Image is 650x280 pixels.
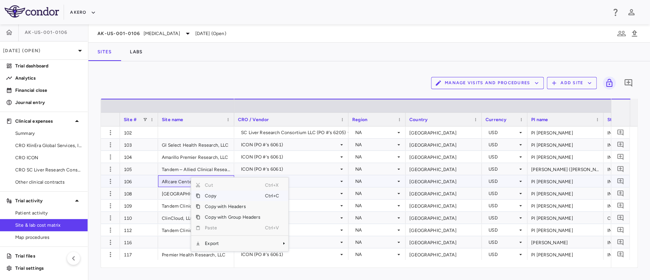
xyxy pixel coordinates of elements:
span: CRO KlinEra Global Services, Inc [15,142,81,149]
div: USD [489,126,517,139]
div: [PERSON_NAME] ([PERSON_NAME] [527,163,604,175]
span: Site # [124,117,137,122]
button: Add comment [615,225,626,235]
div: Premier Health Research, LLC [158,248,234,260]
div: 110 [120,212,158,224]
svg: Add comment [617,190,624,197]
button: Labs [121,43,152,61]
button: Add comment [615,164,626,174]
div: [GEOGRAPHIC_DATA] [406,151,482,163]
div: [GEOGRAPHIC_DATA] [406,224,482,236]
div: [GEOGRAPHIC_DATA] [406,187,482,199]
span: Currency [486,117,506,122]
svg: Add comment [617,165,624,173]
div: ICON (PO #'s 6061) [241,151,339,163]
div: 116 [120,236,158,248]
div: 117 [120,248,158,260]
p: Trial activity [15,197,72,204]
span: [MEDICAL_DATA] [144,30,180,37]
div: PI [PERSON_NAME] [527,248,604,260]
div: USD [489,151,517,163]
div: Context Menu [191,177,289,251]
span: Paste [200,222,265,233]
div: NA [355,175,396,187]
p: Clinical expenses [15,118,72,125]
div: USD [489,175,517,187]
button: Add comment [615,127,626,138]
div: PI [PERSON_NAME] [527,212,604,224]
svg: Add comment [617,178,624,185]
div: ICON (PO #'s 6061) [241,200,339,212]
svg: Add comment [617,226,624,234]
button: Add comment [622,77,635,90]
div: [GEOGRAPHIC_DATA] [406,248,482,260]
div: ICON (PO #'s 6061) [241,175,339,187]
p: Financial close [15,87,81,94]
div: Tandem Clinical Research GI, LLC [158,200,234,211]
svg: Add comment [617,129,624,136]
div: ICON (PO #'s 6061) [241,187,339,200]
button: Add comment [615,237,626,247]
div: ClinCloud, LLC [158,212,234,224]
svg: Add comment [617,141,624,148]
button: Add comment [615,213,626,223]
span: Site & lab cost matrix [15,222,81,229]
span: [DATE] (Open) [195,30,226,37]
span: Status [607,117,621,122]
span: Map procedures [15,234,81,241]
div: 102 [120,126,158,138]
div: USD [489,200,517,212]
svg: Add comment [624,78,633,88]
span: Other clinical contracts [15,179,81,186]
span: PI name [531,117,548,122]
p: Trial dashboard [15,62,81,69]
p: Trial settings [15,265,81,272]
div: Tandem – Allied Clinical Research, LLC [158,163,234,175]
div: NA [355,200,396,212]
span: You do not have permission to lock or unlock grids [600,77,616,90]
div: [GEOGRAPHIC_DATA] [406,236,482,248]
div: GI Select Health Research, LLC [158,139,234,150]
div: 112 [120,224,158,236]
div: PI [PERSON_NAME] [527,175,604,187]
div: USD [489,248,517,261]
div: USD [489,212,517,224]
div: USD [489,224,517,236]
span: Ctrl+V [265,222,282,233]
div: ICON (PO #'s 6061) [241,248,339,261]
div: ICON (PO #'s 6061) [241,236,339,248]
button: Manage Visits and Procedures [431,77,544,89]
div: SC Liver Research Consortium LLC (PO #'s 6205) [241,126,346,139]
div: [GEOGRAPHIC_DATA] [406,212,482,224]
svg: Add comment [617,153,624,160]
button: Add comment [615,176,626,186]
div: 108 [120,187,158,199]
div: PI [PERSON_NAME] [527,139,604,150]
span: Copy with Group Headers [200,212,265,222]
div: USD [489,187,517,200]
div: [GEOGRAPHIC_DATA] [406,175,482,187]
div: NA [355,236,396,248]
div: Tandem Clinical Research GI, LLC [158,224,234,236]
div: [GEOGRAPHIC_DATA], Inc. [158,187,234,199]
div: [GEOGRAPHIC_DATA] [406,139,482,150]
span: AK-US-001-0106 [25,29,68,35]
div: ICON (PO #'s 6061) [241,163,339,175]
span: Cut [200,180,265,190]
div: NA [355,224,396,236]
div: 103 [120,139,158,150]
div: 105 [120,163,158,175]
div: NA [355,139,396,151]
div: 106 [120,175,158,187]
div: ICON (PO #'s 6061) [241,139,339,151]
p: Analytics [15,75,81,82]
span: Summary [15,130,81,137]
div: PI [PERSON_NAME] [527,151,604,163]
span: CRO ICON [15,154,81,161]
span: Export [200,238,265,249]
span: Region [352,117,367,122]
div: [PERSON_NAME] [527,236,604,248]
span: Site name [162,117,183,122]
div: Amarillo Premier Research, LLC [158,151,234,163]
img: logo-full-SnFGN8VE.png [5,5,59,18]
